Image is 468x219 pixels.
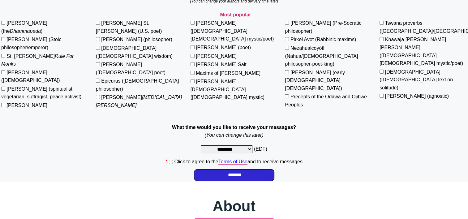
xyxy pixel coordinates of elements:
[196,62,247,67] label: [PERSON_NAME] Salt
[220,12,251,17] strong: Most popular
[196,71,260,76] label: Maxims of [PERSON_NAME]
[204,132,263,138] em: (You can change this later)
[96,62,165,75] label: [PERSON_NAME] ([DEMOGRAPHIC_DATA] poet)
[218,159,247,165] a: Terms of Use
[1,86,81,100] label: [PERSON_NAME] (spiritualist, vegetarian, suffragist, peace activist)
[6,103,47,108] label: [PERSON_NAME]
[96,20,162,34] label: [PERSON_NAME] St. [PERSON_NAME] (U.S. poet)
[380,69,453,90] label: [DEMOGRAPHIC_DATA] ([DEMOGRAPHIC_DATA] text on solitude)
[285,20,361,34] label: [PERSON_NAME] (Pre-Socratic philosopher)
[101,37,172,42] label: [PERSON_NAME] (philosopher)
[1,70,60,83] label: [PERSON_NAME] ([DEMOGRAPHIC_DATA])
[10,28,41,34] em: Dhammapada
[285,45,358,67] label: Nezahualcoyōtl (Nahua/[DEMOGRAPHIC_DATA] philosopher-poet-king)
[1,20,47,34] label: [PERSON_NAME] (the )
[285,70,345,91] label: [PERSON_NAME] (early [DEMOGRAPHIC_DATA] [DEMOGRAPHIC_DATA])
[380,37,463,66] label: Khawaja [PERSON_NAME] [PERSON_NAME] ([DEMOGRAPHIC_DATA] [DEMOGRAPHIC_DATA] mystic/poet)
[196,45,251,50] label: [PERSON_NAME] (poet)
[172,125,296,130] strong: What time would you like to receive your messages?
[254,146,267,152] span: (EDT)
[191,79,264,100] label: [PERSON_NAME][DEMOGRAPHIC_DATA] ([DEMOGRAPHIC_DATA] mystic)
[1,54,74,67] label: St. [PERSON_NAME]
[1,37,61,50] label: [PERSON_NAME] (Stoic philosopher/emperor)
[96,45,173,59] label: [DEMOGRAPHIC_DATA] ([DEMOGRAPHIC_DATA] wisdom)
[290,37,356,42] label: Pirkei Avot (Rabbinic maxims)
[191,20,274,41] label: [PERSON_NAME] ([DEMOGRAPHIC_DATA] [DEMOGRAPHIC_DATA] mystic/poet)
[96,95,182,108] label: [PERSON_NAME]
[285,94,367,107] label: Precepts of the Odawa and Ojibwe Peoples
[96,78,179,92] label: Epicurus ([DEMOGRAPHIC_DATA] philosopher)
[196,54,237,59] label: [PERSON_NAME]
[174,159,302,165] label: Click to agree to the and to receive messages
[385,93,449,99] label: [PERSON_NAME] (agnostic)
[213,198,255,214] span: About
